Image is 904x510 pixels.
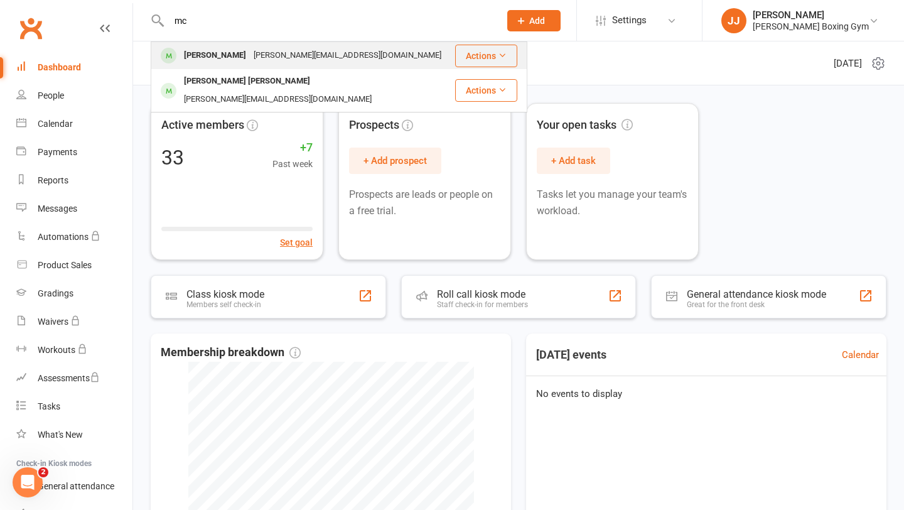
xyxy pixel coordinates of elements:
div: Assessments [38,373,100,383]
a: Product Sales [16,251,132,279]
div: Members self check-in [186,300,264,309]
div: Class kiosk mode [186,288,264,300]
div: [PERSON_NAME] [753,9,869,21]
div: Great for the front desk [687,300,826,309]
span: Your open tasks [537,116,633,134]
a: Workouts [16,336,132,364]
button: Actions [455,45,517,67]
div: Waivers [38,317,68,327]
a: What's New [16,421,132,449]
div: [PERSON_NAME] Boxing Gym [753,21,869,32]
a: Waivers [16,308,132,336]
span: Membership breakdown [161,344,301,362]
h3: [DATE] events [526,344,616,366]
div: Workouts [38,345,75,355]
div: [PERSON_NAME][EMAIL_ADDRESS][DOMAIN_NAME] [250,46,445,65]
button: Actions [455,79,517,102]
p: Prospects are leads or people on a free trial. [349,187,500,219]
span: +7 [272,139,313,157]
a: People [16,82,132,110]
a: Gradings [16,279,132,308]
span: Past week [272,157,313,171]
a: Clubworx [15,13,46,44]
button: + Add task [537,148,610,174]
a: General attendance kiosk mode [16,472,132,501]
input: Search... [165,12,491,30]
iframe: Intercom live chat [13,467,43,497]
div: Dashboard [38,62,81,72]
div: Roll call kiosk mode [437,288,528,300]
div: What's New [38,430,83,440]
span: Add [529,16,545,26]
a: Tasks [16,393,132,421]
a: Calendar [842,347,879,362]
div: [PERSON_NAME] [PERSON_NAME] [180,72,314,90]
a: Assessments [16,364,132,393]
div: Messages [38,203,77,214]
div: Tasks [38,401,60,411]
a: Automations [16,223,132,251]
p: Tasks let you manage your team's workload. [537,187,688,219]
a: Messages [16,195,132,223]
div: Payments [38,147,77,157]
div: Reports [38,175,68,185]
div: Automations [38,232,89,242]
span: [DATE] [834,56,862,71]
a: Payments [16,138,132,166]
div: [PERSON_NAME] [180,46,250,65]
div: JJ [721,8,746,33]
div: 33 [161,148,184,168]
div: General attendance kiosk mode [687,288,826,300]
div: Calendar [38,119,73,129]
button: + Add prospect [349,148,441,174]
span: 2 [38,467,48,477]
a: Reports [16,166,132,195]
div: No events to display [521,376,891,411]
div: Product Sales [38,260,92,270]
a: Dashboard [16,53,132,82]
div: Staff check-in for members [437,300,528,309]
a: Calendar [16,110,132,138]
div: General attendance [38,481,114,491]
button: Add [507,10,561,31]
span: Active members [161,116,244,134]
span: Prospects [349,116,399,134]
div: Gradings [38,288,73,298]
button: Set goal [280,236,313,249]
div: [PERSON_NAME][EMAIL_ADDRESS][DOMAIN_NAME] [180,90,375,109]
span: Settings [612,6,647,35]
div: People [38,90,64,100]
